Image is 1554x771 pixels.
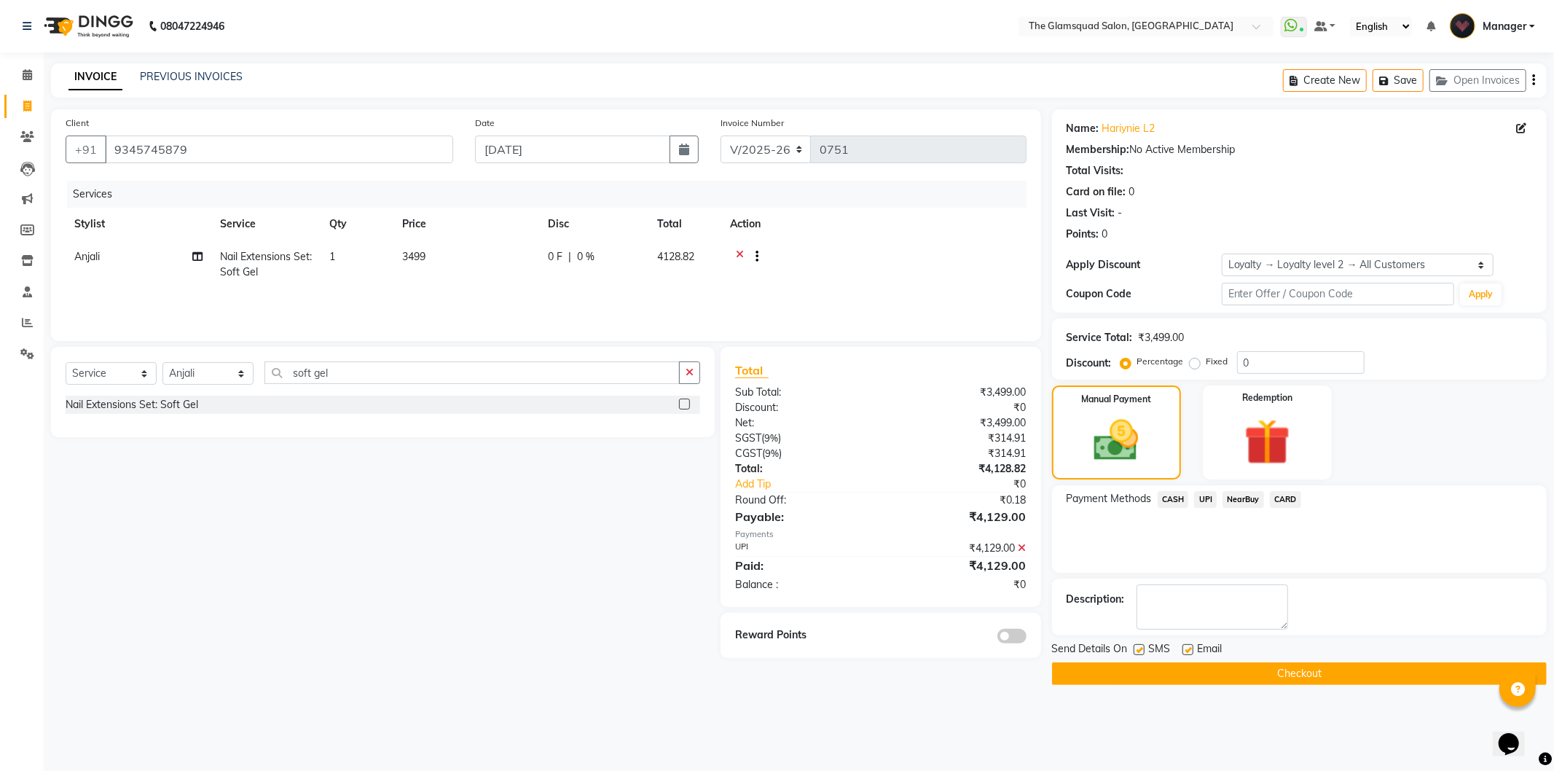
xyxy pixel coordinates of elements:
span: Total [735,363,769,378]
span: Manager [1483,19,1526,34]
div: Card on file: [1067,184,1126,200]
div: Service Total: [1067,330,1133,345]
div: Name: [1067,121,1099,136]
button: +91 [66,136,106,163]
div: ( ) [724,431,881,446]
span: CARD [1270,491,1301,508]
a: PREVIOUS INVOICES [140,70,243,83]
label: Client [66,117,89,130]
button: Checkout [1052,662,1547,685]
div: Paid: [724,557,881,574]
div: ₹4,128.82 [881,461,1037,477]
div: 0 [1102,227,1108,242]
span: NearBuy [1223,491,1264,508]
span: 3499 [402,250,425,263]
div: UPI [724,541,881,556]
span: Payment Methods [1067,491,1152,506]
span: SMS [1149,641,1171,660]
div: ₹0 [881,400,1037,415]
div: Total: [724,461,881,477]
div: Total Visits: [1067,163,1124,179]
label: Manual Payment [1081,393,1151,406]
span: 4128.82 [657,250,694,263]
div: Net: [724,415,881,431]
div: Membership: [1067,142,1130,157]
span: Anjali [74,250,100,263]
div: - [1118,206,1123,221]
input: Enter Offer / Coupon Code [1222,283,1455,305]
span: Send Details On [1052,641,1128,660]
div: Coupon Code [1067,286,1222,302]
label: Fixed [1206,355,1228,368]
input: Search or Scan [264,361,680,384]
div: Payments [735,528,1027,541]
div: Apply Discount [1067,257,1222,273]
div: ₹3,499.00 [1139,330,1185,345]
a: INVOICE [68,64,122,90]
div: Round Off: [724,493,881,508]
th: Price [393,208,539,240]
div: Balance : [724,577,881,592]
span: CASH [1158,491,1189,508]
label: Percentage [1137,355,1184,368]
div: ₹4,129.00 [881,541,1037,556]
img: logo [37,6,137,47]
label: Date [475,117,495,130]
img: Manager [1450,13,1475,39]
button: Save [1373,69,1424,92]
iframe: chat widget [1493,713,1539,756]
th: Disc [539,208,648,240]
div: ₹0 [907,477,1037,492]
div: Nail Extensions Set: Soft Gel [66,397,198,412]
div: ₹4,129.00 [881,508,1037,525]
div: ₹314.91 [881,446,1037,461]
button: Create New [1283,69,1367,92]
div: 0 [1129,184,1135,200]
span: 9% [764,432,778,444]
th: Total [648,208,721,240]
div: No Active Membership [1067,142,1532,157]
div: Reward Points [724,627,881,643]
div: ₹3,499.00 [881,385,1037,400]
th: Stylist [66,208,211,240]
button: Apply [1460,283,1502,305]
th: Action [721,208,1027,240]
input: Search by Name/Mobile/Email/Code [105,136,453,163]
div: Discount: [1067,356,1112,371]
div: ( ) [724,446,881,461]
span: 9% [765,447,779,459]
a: Add Tip [724,477,907,492]
span: Nail Extensions Set: Soft Gel [220,250,312,278]
span: | [568,249,571,265]
img: _cash.svg [1080,415,1153,466]
div: ₹0.18 [881,493,1037,508]
th: Qty [321,208,393,240]
div: ₹3,499.00 [881,415,1037,431]
div: ₹4,129.00 [881,557,1037,574]
div: Services [67,181,1037,208]
div: ₹0 [881,577,1037,592]
span: SGST [735,431,761,445]
span: 1 [329,250,335,263]
span: Email [1198,641,1223,660]
div: Description: [1067,592,1125,607]
span: UPI [1194,491,1217,508]
span: 0 F [548,249,562,265]
div: ₹314.91 [881,431,1037,446]
div: Discount: [724,400,881,415]
div: Sub Total: [724,385,881,400]
span: 0 % [577,249,594,265]
th: Service [211,208,321,240]
span: CGST [735,447,762,460]
a: Hariynie L2 [1102,121,1155,136]
div: Payable: [724,508,881,525]
div: Points: [1067,227,1099,242]
div: Last Visit: [1067,206,1115,221]
button: Open Invoices [1429,69,1526,92]
img: _gift.svg [1230,413,1305,471]
b: 08047224946 [160,6,224,47]
label: Invoice Number [721,117,784,130]
label: Redemption [1242,391,1292,404]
